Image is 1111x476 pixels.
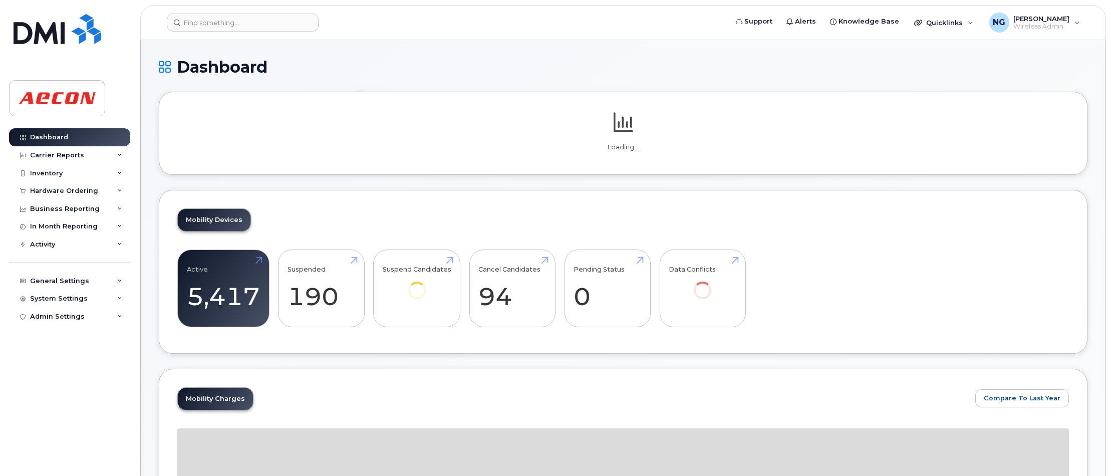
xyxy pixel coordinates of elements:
[478,256,546,322] a: Cancel Candidates 94
[383,256,451,313] a: Suspend Candidates
[288,256,355,322] a: Suspended 190
[984,393,1060,403] span: Compare To Last Year
[975,389,1069,407] button: Compare To Last Year
[178,388,253,410] a: Mobility Charges
[159,58,1087,76] h1: Dashboard
[177,143,1069,152] p: Loading...
[178,209,250,231] a: Mobility Devices
[574,256,641,322] a: Pending Status 0
[669,256,736,313] a: Data Conflicts
[187,256,260,322] a: Active 5,417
